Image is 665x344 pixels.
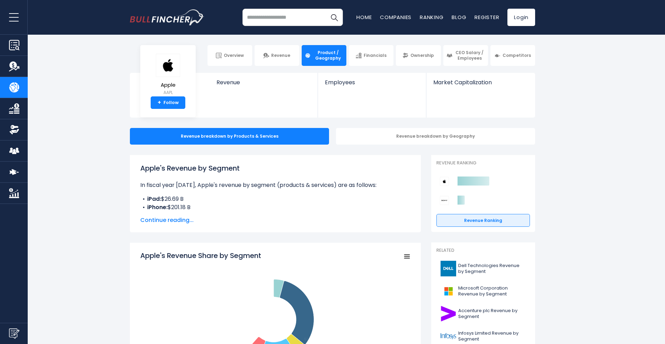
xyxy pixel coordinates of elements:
tspan: 6.83 % [277,278,289,283]
p: Related [436,248,530,253]
span: CEO Salary / Employees [454,50,485,61]
li: $26.69 B [140,195,410,203]
span: Financials [364,53,387,58]
div: Revenue breakdown by Products & Services [130,128,329,145]
a: Dell Technologies Revenue by Segment [436,259,530,278]
strong: + [158,100,161,106]
a: Ownership [396,45,441,66]
a: Overview [207,45,252,66]
button: Search [326,9,343,26]
a: Accenture plc Revenue by Segment [436,304,530,323]
span: Continue reading... [140,216,410,224]
span: Competitors [503,53,531,58]
p: Revenue Ranking [436,160,530,166]
img: bullfincher logo [130,9,204,25]
b: iPhone: [147,203,168,211]
a: Blog [452,14,466,21]
span: Market Capitalization [433,79,527,86]
img: INFY logo [441,328,456,344]
a: Home [356,14,372,21]
a: Register [475,14,499,21]
a: Product / Geography [302,45,346,66]
a: Revenue [255,45,299,66]
a: Market Capitalization [426,73,534,97]
img: DELL logo [441,261,456,276]
b: iPad: [147,195,161,203]
img: Sony Group Corporation competitors logo [440,196,449,205]
a: +Follow [151,96,185,109]
a: Financials [349,45,393,66]
span: Employees [325,79,419,86]
span: Ownership [410,53,434,58]
tspan: 24.59 % [227,310,242,315]
a: Revenue Ranking [436,214,530,227]
a: Revenue [210,73,318,97]
span: Apple [156,82,180,88]
a: Companies [380,14,411,21]
a: Ranking [420,14,443,21]
span: Revenue [271,53,290,58]
img: Apple competitors logo [440,177,449,186]
div: Revenue breakdown by Geography [336,128,535,145]
a: Microsoft Corporation Revenue by Segment [436,282,530,301]
a: CEO Salary / Employees [443,45,488,66]
a: Login [507,9,535,26]
img: MSFT logo [441,283,456,299]
img: ACN logo [441,306,456,321]
tspan: Apple's Revenue Share by Segment [140,251,261,260]
p: In fiscal year [DATE], Apple's revenue by segment (products & services) are as follows: [140,181,410,189]
tspan: 9.46 % [256,279,269,284]
h1: Apple's Revenue by Segment [140,163,410,173]
span: Accenture plc Revenue by Segment [458,308,526,320]
a: Go to homepage [130,9,204,25]
span: Infosys Limited Revenue by Segment [458,330,526,342]
a: Employees [318,73,426,97]
small: AAPL [156,89,180,96]
tspan: 51.45 % [304,337,318,342]
span: Revenue [216,79,311,86]
a: Apple AAPL [156,53,180,97]
li: $201.18 B [140,203,410,212]
img: Ownership [9,124,19,135]
span: Overview [224,53,244,58]
span: Dell Technologies Revenue by Segment [458,263,526,275]
a: Competitors [490,45,535,66]
span: Microsoft Corporation Revenue by Segment [458,285,526,297]
span: Product / Geography [313,50,343,61]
